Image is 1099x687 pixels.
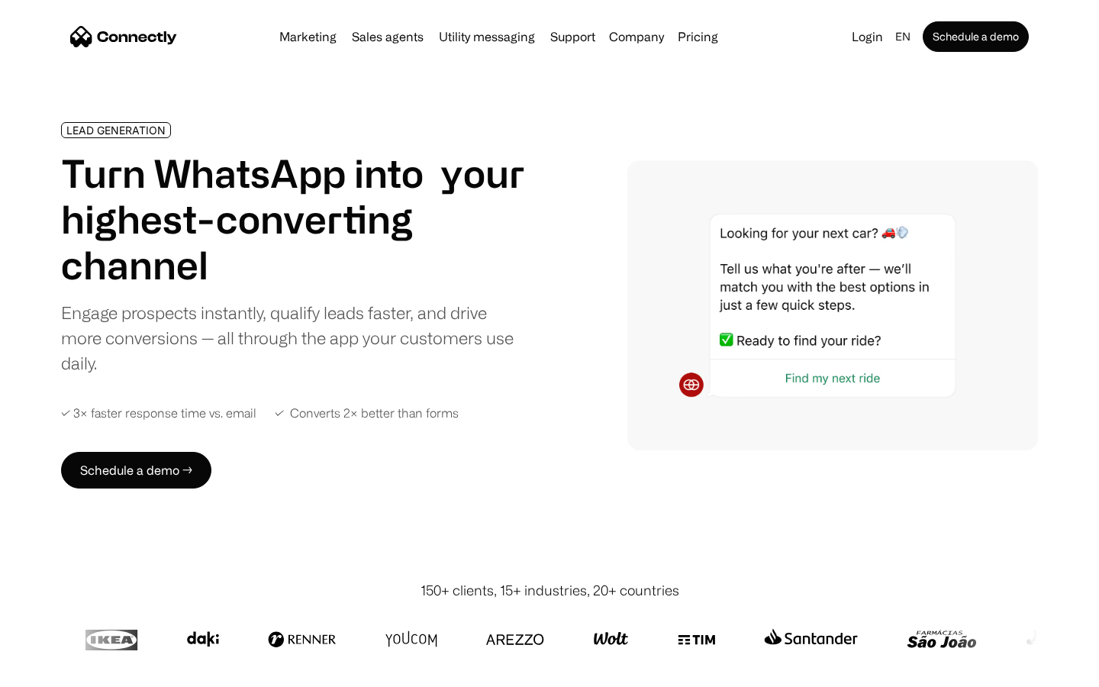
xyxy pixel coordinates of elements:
[61,406,256,421] div: ✓ 3× faster response time vs. email
[923,21,1029,52] a: Schedule a demo
[895,26,910,47] div: en
[672,31,724,43] a: Pricing
[846,26,889,47] a: Login
[421,580,679,601] div: 150+ clients, 15+ industries, 20+ countries
[544,31,601,43] a: Support
[61,300,525,376] div: Engage prospects instantly, qualify leads faster, and drive more conversions — all through the ap...
[15,659,92,682] aside: Language selected: English
[61,150,525,288] h1: Turn WhatsApp into your highest-converting channel
[433,31,541,43] a: Utility messaging
[31,660,92,682] ul: Language list
[61,452,211,489] a: Schedule a demo →
[66,124,166,136] div: LEAD GENERATION
[275,406,459,421] div: ✓ Converts 2× better than forms
[273,31,343,43] a: Marketing
[346,31,430,43] a: Sales agents
[609,26,664,47] div: Company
